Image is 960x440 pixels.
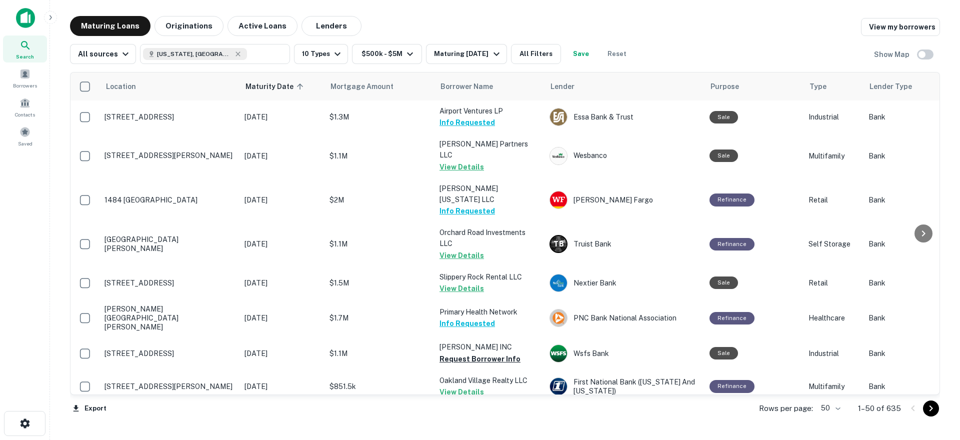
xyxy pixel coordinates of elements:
a: Contacts [3,93,47,120]
button: View Details [439,249,484,261]
img: picture [550,378,567,395]
span: Search [16,52,34,60]
p: Airport Ventures LP [439,105,539,116]
p: Retail [808,277,858,288]
p: Bank [868,277,948,288]
iframe: Chat Widget [910,360,960,408]
img: picture [550,274,567,291]
button: Info Requested [439,116,495,128]
div: First National Bank ([US_STATE] And [US_STATE]) [549,377,699,395]
button: Go to next page [923,400,939,416]
button: Info Requested [439,205,495,217]
p: [DATE] [244,194,319,205]
p: Industrial [808,111,858,122]
button: Reset [601,44,633,64]
button: Maturing [DATE] [426,44,506,64]
div: Essa Bank & Trust [549,108,699,126]
p: $1.5M [329,277,429,288]
p: 1484 [GEOGRAPHIC_DATA] [104,195,234,204]
p: Multifamily [808,381,858,392]
div: PNC Bank National Association [549,309,699,327]
button: 10 Types [294,44,348,64]
span: Saved [18,139,32,147]
button: View Details [439,282,484,294]
p: $1.1M [329,238,429,249]
p: Orchard Road Investments LLC [439,227,539,249]
button: Lenders [301,16,361,36]
th: Maturity Date [239,72,324,100]
a: Saved [3,122,47,149]
p: Bank [868,312,948,323]
p: [STREET_ADDRESS][PERSON_NAME] [104,382,234,391]
button: Active Loans [227,16,297,36]
th: Type [803,72,863,100]
div: 50 [817,401,842,415]
p: Slippery Rock Rental LLC [439,271,539,282]
h6: Show Map [874,49,911,60]
p: $1.7M [329,312,429,323]
p: Oakland Village Realty LLC [439,375,539,386]
img: picture [550,345,567,362]
button: Save your search to get updates of matches that match your search criteria. [565,44,597,64]
span: [US_STATE], [GEOGRAPHIC_DATA] [157,49,232,58]
p: [STREET_ADDRESS] [104,112,234,121]
p: $1.3M [329,111,429,122]
p: Retail [808,194,858,205]
p: [DATE] [244,348,319,359]
button: All Filters [511,44,561,64]
div: Sale [709,347,738,359]
div: Wsfs Bank [549,344,699,362]
div: Maturing [DATE] [434,48,502,60]
p: [GEOGRAPHIC_DATA][PERSON_NAME] [104,235,234,253]
button: All sources [70,44,136,64]
p: [DATE] [244,238,319,249]
div: This loan purpose was for refinancing [709,380,754,392]
p: Primary Health Network [439,306,539,317]
p: Bank [868,348,948,359]
th: Lender [544,72,704,100]
img: picture [550,309,567,326]
th: Lender Type [863,72,953,100]
div: Truist Bank [549,235,699,253]
p: Bank [868,238,948,249]
button: Request Borrower Info [439,353,520,365]
p: [STREET_ADDRESS] [104,349,234,358]
span: Type [809,80,826,92]
th: Borrower Name [434,72,544,100]
a: View my borrowers [861,18,940,36]
div: This loan purpose was for refinancing [709,193,754,206]
img: picture [550,108,567,125]
span: Location [105,80,136,92]
button: Originations [154,16,223,36]
p: T B [553,239,563,249]
span: Borrower Name [440,80,493,92]
span: Borrowers [13,81,37,89]
img: picture [550,147,567,164]
span: Maturity Date [245,80,306,92]
p: Bank [868,111,948,122]
p: Industrial [808,348,858,359]
button: Info Requested [439,317,495,329]
div: Borrowers [3,64,47,91]
div: Search [3,35,47,62]
div: Sale [709,111,738,123]
img: picture [550,191,567,208]
div: All sources [78,48,131,60]
p: Bank [868,194,948,205]
p: [PERSON_NAME][GEOGRAPHIC_DATA][PERSON_NAME] [104,304,234,332]
button: View Details [439,161,484,173]
span: Purpose [710,80,739,92]
span: Lender [550,80,574,92]
p: $1.1M [329,150,429,161]
p: $1.1M [329,348,429,359]
p: [STREET_ADDRESS][PERSON_NAME] [104,151,234,160]
span: Lender Type [869,80,912,92]
button: View Details [439,386,484,398]
button: Maturing Loans [70,16,150,36]
p: $2M [329,194,429,205]
p: [PERSON_NAME] INC [439,341,539,352]
p: [DATE] [244,312,319,323]
th: Purpose [704,72,803,100]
